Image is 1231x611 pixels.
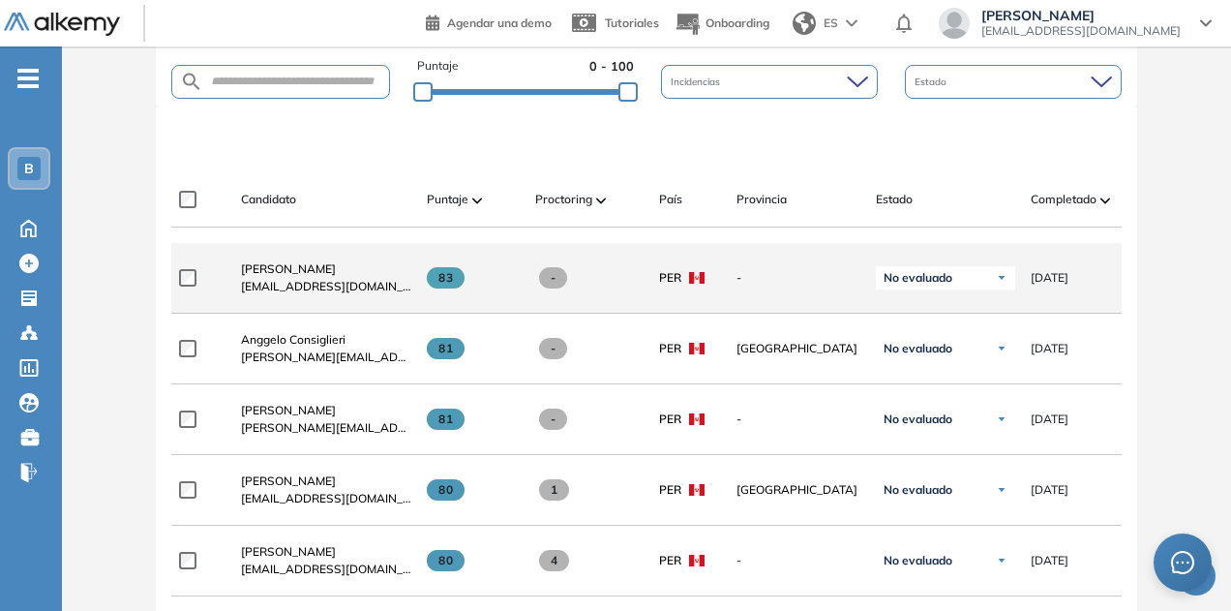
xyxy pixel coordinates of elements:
img: Logo [4,13,120,37]
span: Tutoriales [605,15,659,30]
span: No evaluado [884,412,952,427]
img: PER [689,555,705,566]
img: Ícono de flecha [996,413,1007,425]
div: Estado [905,65,1122,99]
span: [PERSON_NAME] [241,261,336,276]
span: Anggelo Consiglieri [241,332,345,347]
img: Ícono de flecha [996,343,1007,354]
span: Onboarding [706,15,769,30]
span: 81 [427,409,465,430]
img: PER [689,413,705,425]
img: [missing "en.ARROW_ALT" translation] [472,198,482,203]
img: PER [689,343,705,354]
span: [PERSON_NAME] [981,8,1181,23]
span: No evaluado [884,553,952,568]
span: [PERSON_NAME] [241,474,336,488]
span: [EMAIL_ADDRESS][DOMAIN_NAME] [241,278,411,295]
img: arrow [846,19,857,27]
span: [DATE] [1031,411,1068,428]
img: PER [689,272,705,284]
span: B [24,161,34,176]
span: PER [659,552,681,569]
span: [EMAIL_ADDRESS][DOMAIN_NAME] [981,23,1181,39]
span: Puntaje [417,57,459,76]
span: No evaluado [884,341,952,356]
span: Puntaje [427,191,468,208]
span: [GEOGRAPHIC_DATA] [736,481,860,499]
img: Ícono de flecha [996,555,1007,566]
a: [PERSON_NAME] [241,473,411,490]
span: PER [659,411,681,428]
span: 83 [427,267,465,289]
div: Incidencias [661,65,878,99]
span: Incidencias [671,75,724,89]
span: [PERSON_NAME] [241,403,336,417]
i: - [17,76,39,80]
span: Estado [876,191,913,208]
span: Agendar una demo [447,15,552,30]
span: 80 [427,550,465,571]
span: País [659,191,682,208]
img: Ícono de flecha [996,272,1007,284]
span: - [539,267,567,289]
a: [PERSON_NAME] [241,402,411,419]
span: [PERSON_NAME][EMAIL_ADDRESS][PERSON_NAME][DOMAIN_NAME] [241,419,411,437]
span: 1 [539,479,569,501]
span: [DATE] [1031,269,1068,287]
span: Completado [1031,191,1096,208]
span: [GEOGRAPHIC_DATA] [736,340,860,357]
span: - [736,269,860,287]
span: - [539,409,567,430]
button: Onboarding [675,3,769,45]
span: [EMAIL_ADDRESS][DOMAIN_NAME] [241,490,411,507]
img: PER [689,484,705,496]
span: - [736,411,860,428]
span: PER [659,269,681,287]
span: ES [824,15,838,32]
img: Ícono de flecha [996,484,1007,496]
span: Provincia [736,191,787,208]
span: [DATE] [1031,340,1068,357]
span: 0 - 100 [589,57,634,76]
span: PER [659,340,681,357]
span: 4 [539,550,569,571]
span: [DATE] [1031,481,1068,499]
a: [PERSON_NAME] [241,543,411,561]
span: Proctoring [535,191,592,208]
span: [PERSON_NAME] [241,544,336,559]
img: [missing "en.ARROW_ALT" translation] [596,198,606,203]
img: world [793,12,816,35]
img: SEARCH_ALT [180,70,203,94]
span: Estado [915,75,950,89]
a: Anggelo Consiglieri [241,331,411,349]
span: [EMAIL_ADDRESS][DOMAIN_NAME] [241,561,411,578]
span: No evaluado [884,482,952,498]
span: PER [659,481,681,499]
span: 80 [427,479,465,501]
a: [PERSON_NAME] [241,260,411,278]
span: - [736,552,860,569]
img: [missing "en.ARROW_ALT" translation] [1100,198,1110,203]
span: Candidato [241,191,296,208]
span: [DATE] [1031,552,1068,569]
span: No evaluado [884,270,952,286]
a: Agendar una demo [426,10,552,33]
span: 81 [427,338,465,359]
span: - [539,338,567,359]
span: message [1171,551,1194,574]
span: [PERSON_NAME][EMAIL_ADDRESS][DOMAIN_NAME] [241,349,411,366]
